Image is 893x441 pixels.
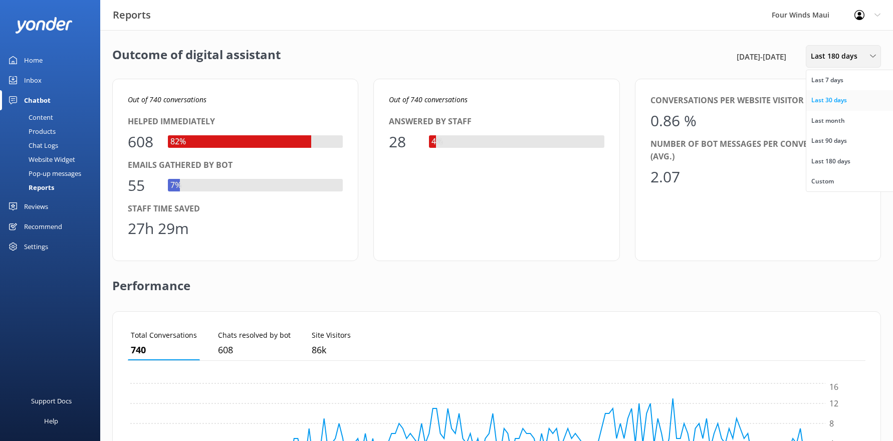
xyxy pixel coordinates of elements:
a: Chat Logs [6,138,100,152]
div: Conversations per website visitor [650,94,865,107]
div: 55 [128,173,158,197]
div: Number of bot messages per conversation (avg.) [650,138,865,163]
div: Last 90 days [811,136,847,146]
p: 740 [131,343,197,357]
div: 608 [128,130,158,154]
p: Total Conversations [131,330,197,341]
h2: Performance [112,261,190,301]
i: Out of 740 conversations [389,95,468,104]
a: Pop-up messages [6,166,100,180]
span: [DATE] - [DATE] [737,51,786,63]
img: yonder-white-logo.png [15,17,73,34]
div: Recommend [24,216,62,237]
div: Support Docs [31,391,72,411]
p: 86,395 [312,343,351,357]
p: 608 [218,343,291,357]
div: Website Widget [6,152,75,166]
div: 7% [168,179,184,192]
div: Products [6,124,56,138]
tspan: 12 [829,398,838,409]
div: 4% [429,135,445,148]
span: Last 180 days [811,51,863,62]
div: Reports [6,180,54,194]
div: Chat Logs [6,138,58,152]
div: Help [44,411,58,431]
a: Content [6,110,100,124]
div: Content [6,110,53,124]
div: Last 30 days [811,95,847,105]
div: Settings [24,237,48,257]
div: Last 7 days [811,75,843,85]
tspan: 8 [829,418,834,429]
div: 2.07 [650,165,681,189]
div: Pop-up messages [6,166,81,180]
div: Last 180 days [811,156,850,166]
tspan: 16 [829,382,838,393]
div: 0.86 % [650,109,697,133]
div: Answered by staff [389,115,604,128]
div: Last month [811,116,845,126]
div: Staff time saved [128,202,343,215]
div: Reviews [24,196,48,216]
div: Helped immediately [128,115,343,128]
a: Products [6,124,100,138]
div: Home [24,50,43,70]
div: Emails gathered by bot [128,159,343,172]
div: 82% [168,135,188,148]
i: Out of 740 conversations [128,95,206,104]
p: Site Visitors [312,330,351,341]
div: Chatbot [24,90,51,110]
div: 27h 29m [128,216,189,241]
div: 28 [389,130,419,154]
h3: Reports [113,7,151,23]
h2: Outcome of digital assistant [112,45,281,68]
div: Custom [811,176,834,186]
p: Chats resolved by bot [218,330,291,341]
a: Website Widget [6,152,100,166]
div: Inbox [24,70,42,90]
a: Reports [6,180,100,194]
